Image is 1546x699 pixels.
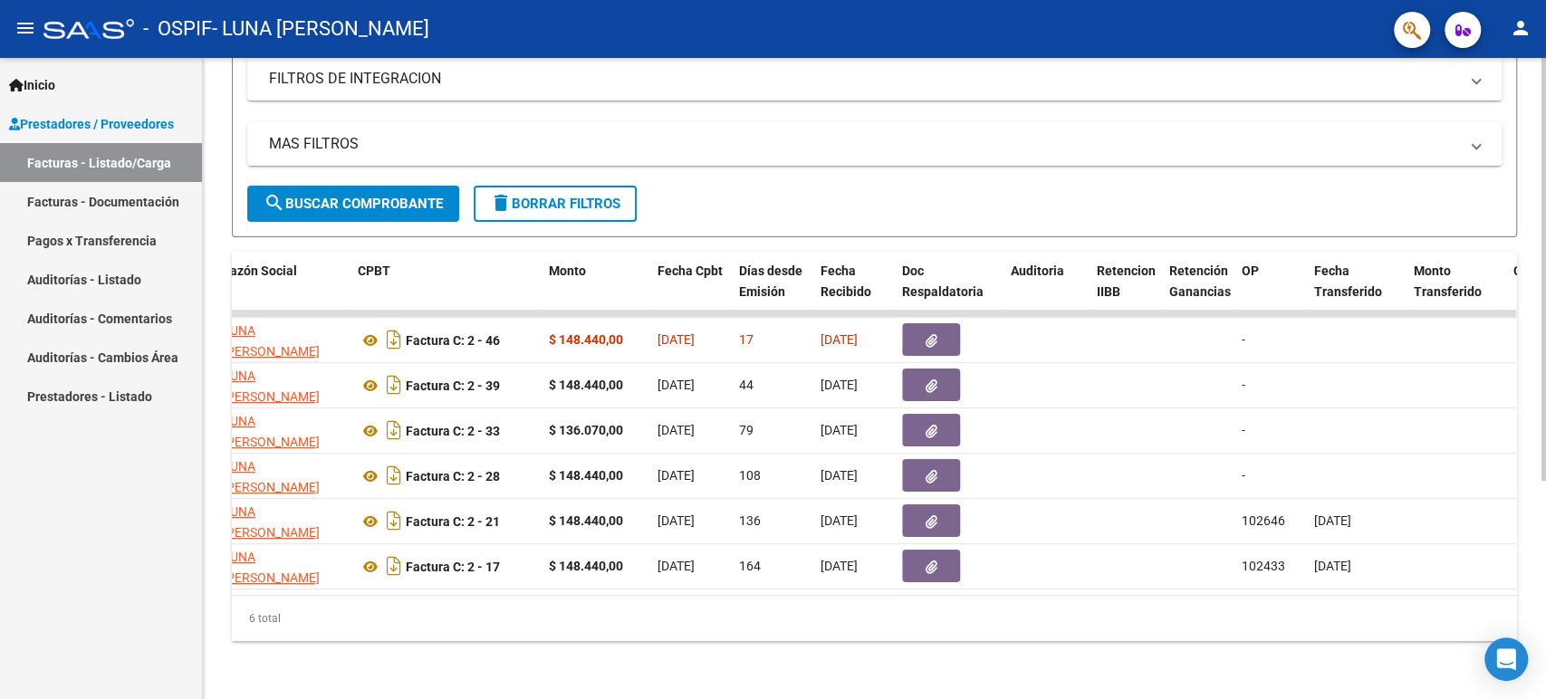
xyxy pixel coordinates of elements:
[821,332,858,347] span: [DATE]
[549,468,623,483] strong: $ 148.440,00
[223,456,344,494] div: 20366655760
[223,411,344,449] div: 20366655760
[382,325,406,354] i: Descargar documento
[382,370,406,399] i: Descargar documento
[1234,252,1306,331] datatable-header-cell: OP
[212,9,429,49] span: - LUNA [PERSON_NAME]
[1242,423,1245,437] span: -
[223,321,344,359] div: 20366655760
[406,469,500,484] strong: Factura C: 2 - 28
[1242,378,1245,392] span: -
[232,596,1517,641] div: 6 total
[474,186,637,222] button: Borrar Filtros
[406,514,500,529] strong: Factura C: 2 - 21
[894,252,1003,331] datatable-header-cell: Doc Respaldatoria
[215,252,350,331] datatable-header-cell: Razón Social
[223,502,344,540] div: 20366655760
[1161,252,1234,331] datatable-header-cell: Retención Ganancias
[649,252,731,331] datatable-header-cell: Fecha Cpbt
[490,196,620,212] span: Borrar Filtros
[658,378,695,392] span: [DATE]
[549,423,623,437] strong: $ 136.070,00
[1242,468,1245,483] span: -
[264,192,285,214] mat-icon: search
[731,252,812,331] datatable-header-cell: Días desde Emisión
[657,263,722,278] span: Fecha Cpbt
[658,332,695,347] span: [DATE]
[382,551,406,580] i: Descargar documento
[658,423,695,437] span: [DATE]
[382,416,406,445] i: Descargar documento
[739,513,761,528] span: 136
[821,378,858,392] span: [DATE]
[1484,637,1528,681] div: Open Intercom Messenger
[1010,263,1063,278] span: Auditoria
[1510,17,1532,39] mat-icon: person
[739,332,754,347] span: 17
[1242,332,1245,347] span: -
[1168,263,1230,299] span: Retención Ganancias
[247,57,1502,101] mat-expansion-panel-header: FILTROS DE INTEGRACION
[269,69,1458,89] mat-panel-title: FILTROS DE INTEGRACION
[382,461,406,490] i: Descargar documento
[490,192,512,214] mat-icon: delete
[223,547,344,585] div: 20366655760
[549,513,623,528] strong: $ 148.440,00
[247,122,1502,166] mat-expansion-panel-header: MAS FILTROS
[269,134,1458,154] mat-panel-title: MAS FILTROS
[821,559,858,573] span: [DATE]
[1313,263,1381,299] span: Fecha Transferido
[143,9,212,49] span: - OSPIF
[812,252,894,331] datatable-header-cell: Fecha Recibido
[406,333,500,348] strong: Factura C: 2 - 46
[247,186,459,222] button: Buscar Comprobante
[739,378,754,392] span: 44
[739,423,754,437] span: 79
[382,506,406,535] i: Descargar documento
[350,252,541,331] datatable-header-cell: CPBT
[406,378,500,393] strong: Factura C: 2 - 39
[9,75,55,95] span: Inicio
[738,263,802,299] span: Días desde Emisión
[901,263,983,299] span: Doc Respaldatoria
[549,378,623,392] strong: $ 148.440,00
[541,252,649,331] datatable-header-cell: Monto
[1241,263,1258,278] span: OP
[1096,263,1155,299] span: Retencion IIBB
[9,114,174,134] span: Prestadores / Proveedores
[222,263,297,278] span: Razón Social
[264,196,443,212] span: Buscar Comprobante
[820,263,870,299] span: Fecha Recibido
[821,513,858,528] span: [DATE]
[1089,252,1161,331] datatable-header-cell: Retencion IIBB
[549,559,623,573] strong: $ 148.440,00
[406,560,500,574] strong: Factura C: 2 - 17
[358,263,390,278] span: CPBT
[1413,263,1481,299] span: Monto Transferido
[406,424,500,438] strong: Factura C: 2 - 33
[739,468,761,483] span: 108
[1314,513,1351,528] span: [DATE]
[1314,559,1351,573] span: [DATE]
[223,366,344,404] div: 20366655760
[14,17,36,39] mat-icon: menu
[1406,252,1505,331] datatable-header-cell: Monto Transferido
[1306,252,1406,331] datatable-header-cell: Fecha Transferido
[549,332,623,347] strong: $ 148.440,00
[1242,559,1285,573] span: 102433
[821,468,858,483] span: [DATE]
[548,263,585,278] span: Monto
[658,559,695,573] span: [DATE]
[821,423,858,437] span: [DATE]
[739,559,761,573] span: 164
[658,513,695,528] span: [DATE]
[1003,252,1089,331] datatable-header-cell: Auditoria
[1242,513,1285,528] span: 102646
[658,468,695,483] span: [DATE]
